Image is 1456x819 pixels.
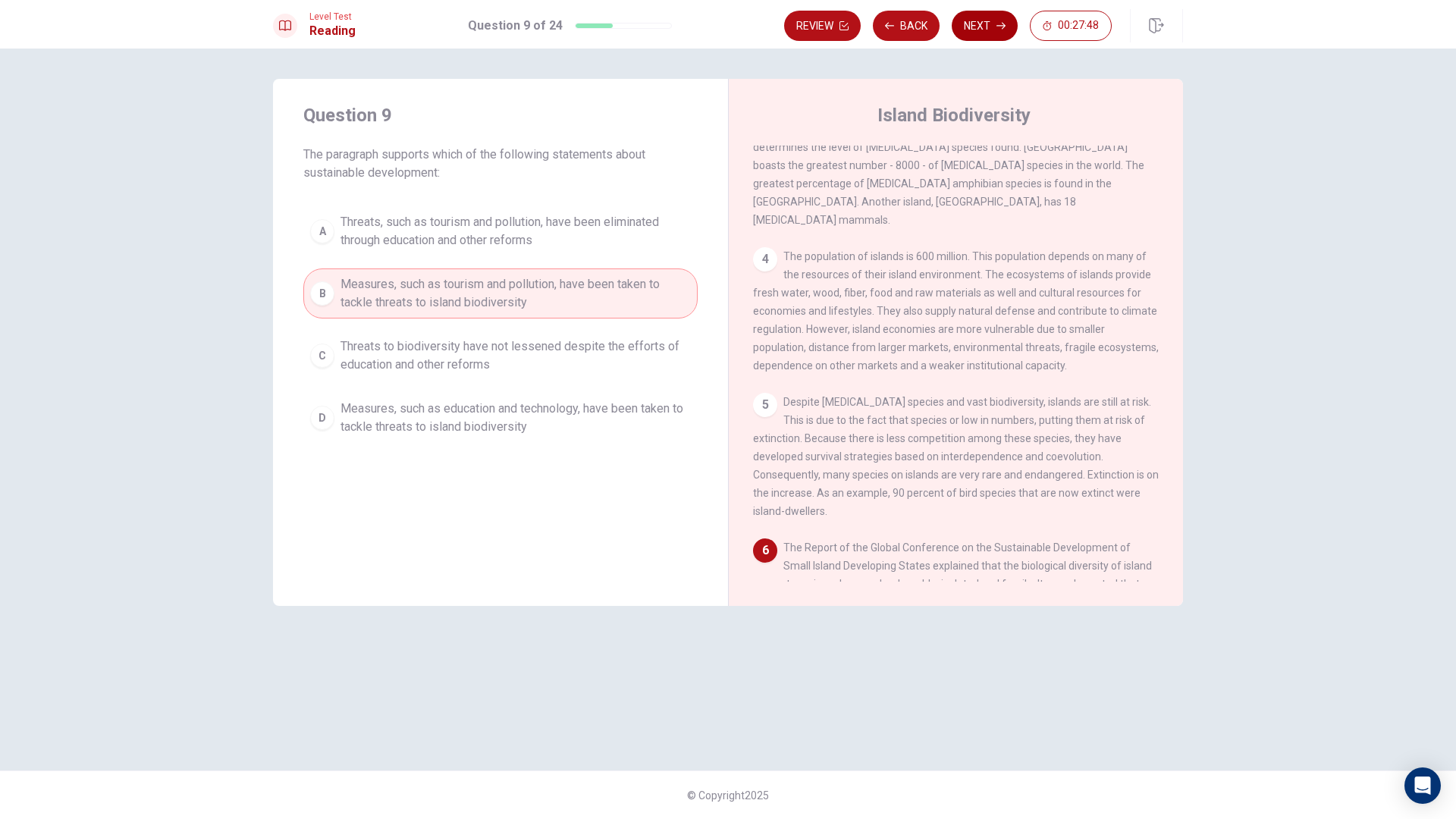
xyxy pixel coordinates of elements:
div: 4 [753,247,777,271]
span: Measures, such as tourism and pollution, have been taken to tackle threats to island biodiversity [340,275,691,312]
span: The population of islands is 600 million. This population depends on many of the resources of the... [753,250,1159,372]
div: B [310,281,334,306]
h4: Question 9 [303,103,698,127]
button: AThreats, such as tourism and pollution, have been eliminated through education and other reforms [303,206,698,256]
div: 6 [753,538,777,563]
div: Open Intercom Messenger [1404,767,1441,804]
span: Measures, such as education and technology, have been taken to tackle threats to island biodiversity [340,400,691,436]
div: D [310,406,334,430]
span: Despite [MEDICAL_DATA] species and vast biodiversity, islands are still at risk. This is due to t... [753,396,1159,517]
h4: Island Biodiversity [877,103,1031,127]
button: CThreats to biodiversity have not lessened despite the efforts of education and other reforms [303,331,698,381]
button: Next [952,11,1018,41]
span: Some island species are found nowhere else apart from these areas we call them [MEDICAL_DATA] spe... [753,105,1147,226]
button: BMeasures, such as tourism and pollution, have been taken to tackle threats to island biodiversity [303,268,698,318]
span: Level Test [309,11,356,22]
span: © Copyright 2025 [687,789,769,802]
button: Review [784,11,861,41]
div: A [310,219,334,243]
span: Threats to biodiversity have not lessened despite the efforts of education and other reforms [340,337,691,374]
button: 00:27:48 [1030,11,1112,41]
button: Back [873,11,940,41]
span: The Report of the Global Conference on the Sustainable Development of Small Island Developing Sta... [753,541,1155,736]
h1: Question 9 of 24 [468,17,563,35]
div: C [310,344,334,368]
span: Threats, such as tourism and pollution, have been eliminated through education and other reforms [340,213,691,249]
button: DMeasures, such as education and technology, have been taken to tackle threats to island biodiver... [303,393,698,443]
span: The paragraph supports which of the following statements about sustainable development: [303,146,698,182]
h1: Reading [309,22,356,40]
div: 5 [753,393,777,417]
span: 00:27:48 [1058,20,1099,32]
